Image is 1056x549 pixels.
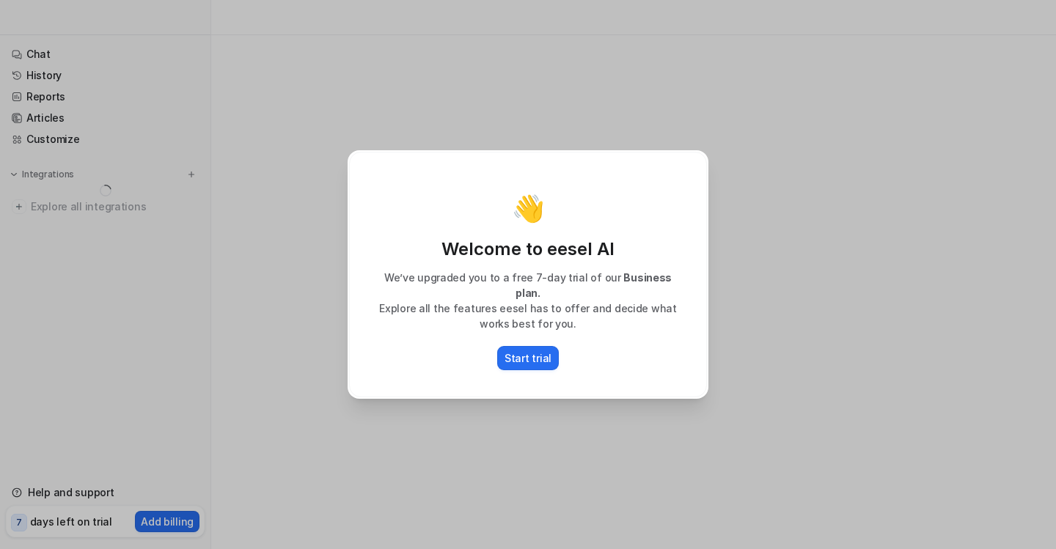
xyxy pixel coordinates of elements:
[364,301,692,331] p: Explore all the features eesel has to offer and decide what works best for you.
[512,194,545,223] p: 👋
[505,350,551,366] p: Start trial
[364,237,692,261] p: Welcome to eesel AI
[364,270,692,301] p: We’ve upgraded you to a free 7-day trial of our
[497,346,559,370] button: Start trial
